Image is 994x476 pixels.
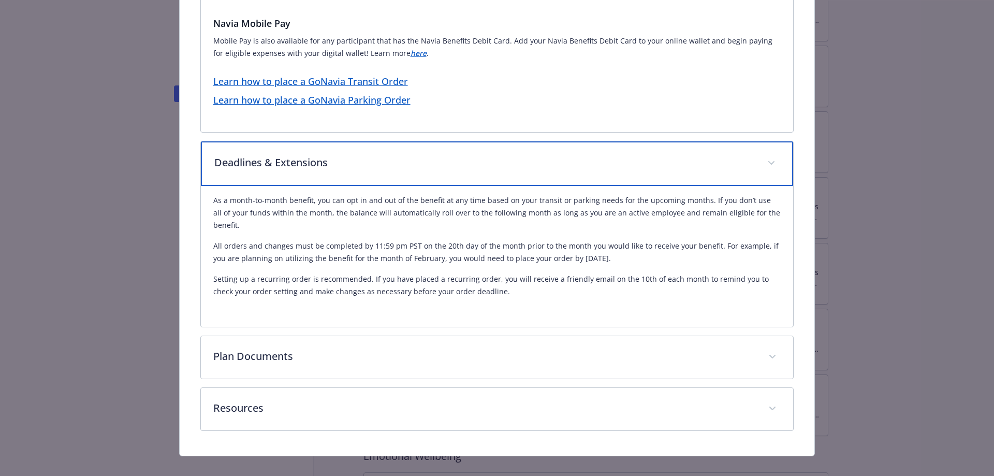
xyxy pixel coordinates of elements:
[201,186,794,327] div: Deadlines & Extensions
[213,349,756,364] p: Plan Documents
[213,35,781,60] p: Mobile Pay is also available for any participant that has the Navia Benefits Debit Card. Add your...
[213,94,411,106] a: Learn how to place a GoNavia Parking Order
[214,155,755,170] p: Deadlines & Extensions
[213,240,781,265] p: All orders and changes must be completed by 11:59 pm PST on the 20th day of the month prior to th...
[213,273,781,298] p: Setting up a recurring order is recommended. If you have placed a recurring order, you will recei...
[201,141,794,186] div: Deadlines & Extensions
[213,75,408,88] a: Learn how to place a GoNavia Transit Order
[201,388,794,430] div: Resources
[201,336,794,379] div: Plan Documents
[213,194,781,232] p: As a month-to-month benefit, you can opt in and out of the benefit at any time based on your tran...
[213,16,781,31] h3: Navia Mobile Pay
[213,400,756,416] p: Resources
[411,48,427,58] a: here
